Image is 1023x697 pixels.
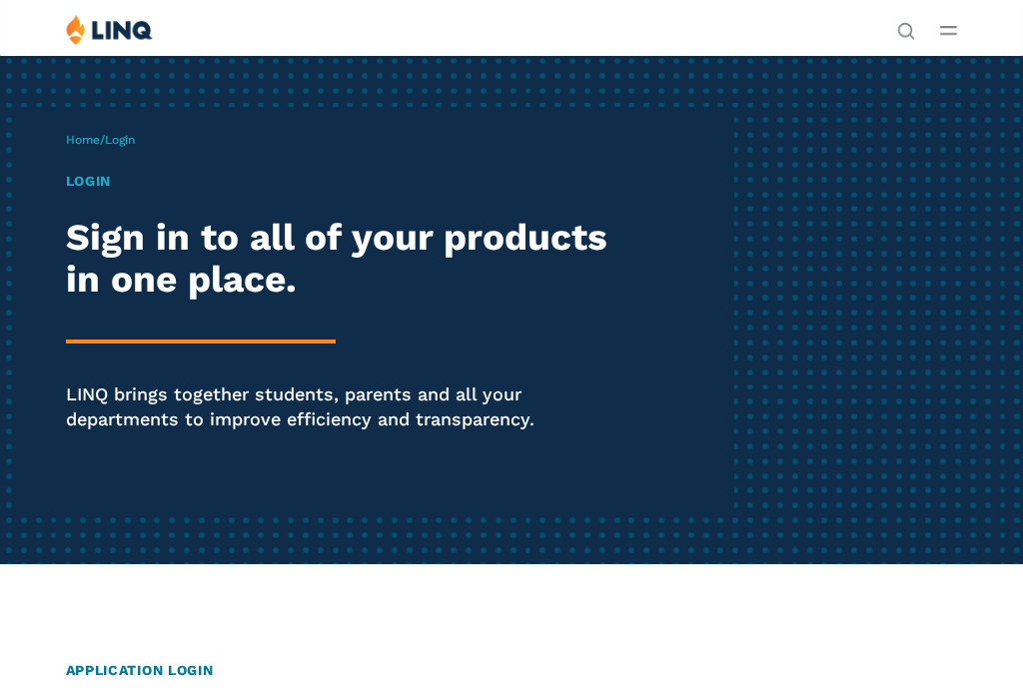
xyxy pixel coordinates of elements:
span: / [66,133,135,147]
button: Open Search Bar [897,20,915,38]
a: Home [66,133,100,147]
h2: Sign in to all of your products in one place. [66,217,628,302]
p: LINQ brings together students, parents and all your departments to improve efficiency and transpa... [66,381,628,432]
span: Login [105,133,135,147]
nav: Utility Navigation [897,14,915,38]
h1: Login [66,171,628,192]
button: Open Main Menu [940,19,957,41]
h2: Application Login [66,660,958,681]
img: LINQ | K‑12 Software [66,14,153,45]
